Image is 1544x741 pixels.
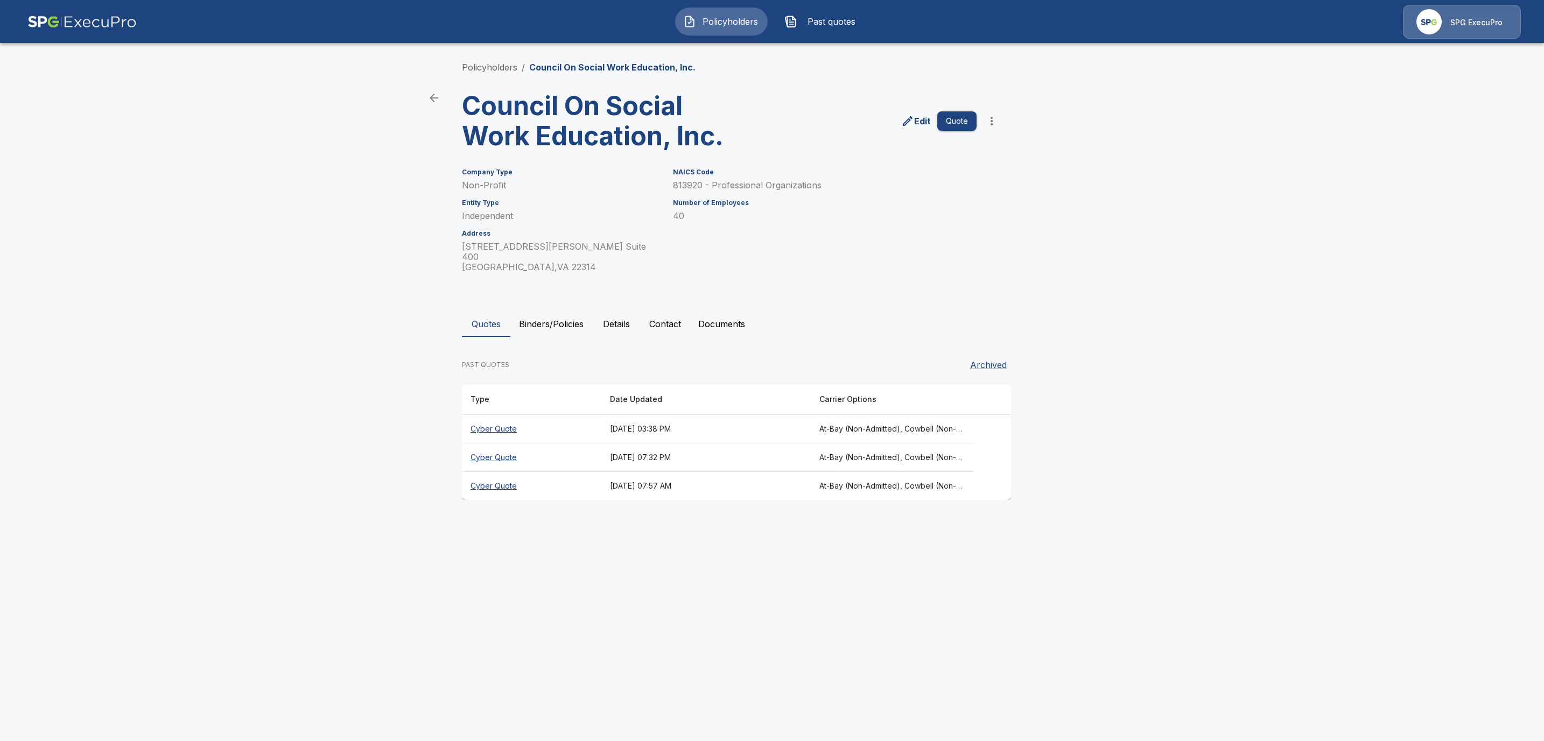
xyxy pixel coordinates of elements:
p: Independent [462,211,660,221]
nav: breadcrumb [462,61,696,74]
button: Contact [641,311,690,337]
th: At-Bay (Non-Admitted), Cowbell (Non-Admitted), Cowbell (Admitted), Corvus Cyber (Non-Admitted), T... [811,472,974,500]
p: 40 [673,211,977,221]
span: Policyholders [700,15,760,28]
th: Cyber Quote [462,415,601,443]
button: more [981,110,1002,132]
button: Archived [966,354,1011,376]
span: Past quotes [802,15,861,28]
img: AA Logo [27,5,137,39]
button: Quotes [462,311,510,337]
a: edit [899,112,933,130]
th: [DATE] 03:38 PM [601,415,811,443]
p: SPG ExecuPro [1450,17,1503,28]
p: Council On Social Work Education, Inc. [529,61,696,74]
img: Past quotes Icon [784,15,797,28]
th: Cyber Quote [462,443,601,472]
button: Quote [937,111,977,131]
a: back [423,87,445,109]
th: [DATE] 07:57 AM [601,472,811,500]
p: Non-Profit [462,180,660,190]
h6: NAICS Code [673,168,977,176]
th: At-Bay (Non-Admitted), Cowbell (Non-Admitted), Cowbell (Admitted), Corvus Cyber (Non-Admitted), T... [811,415,974,443]
p: [STREET_ADDRESS][PERSON_NAME] Suite 400 [GEOGRAPHIC_DATA] , VA 22314 [462,242,660,272]
th: Date Updated [601,384,811,415]
div: policyholder tabs [462,311,1082,337]
img: Agency Icon [1416,9,1442,34]
th: Type [462,384,601,415]
li: / [522,61,525,74]
button: Past quotes IconPast quotes [776,8,869,36]
button: Details [592,311,641,337]
p: PAST QUOTES [462,360,509,370]
p: Edit [914,115,931,128]
th: [DATE] 07:32 PM [601,443,811,472]
a: Agency IconSPG ExecuPro [1403,5,1521,39]
button: Binders/Policies [510,311,592,337]
button: Policyholders IconPolicyholders [675,8,768,36]
h3: Council On Social Work Education, Inc. [462,91,728,151]
img: Policyholders Icon [683,15,696,28]
h6: Company Type [462,168,660,176]
a: Policyholders [462,62,517,73]
th: Cyber Quote [462,472,601,500]
h6: Entity Type [462,199,660,207]
h6: Address [462,230,660,237]
h6: Number of Employees [673,199,977,207]
th: Carrier Options [811,384,974,415]
th: At-Bay (Non-Admitted), Cowbell (Non-Admitted), Cowbell (Admitted), Corvus Cyber (Non-Admitted), T... [811,443,974,472]
table: responsive table [462,384,1011,500]
button: Documents [690,311,754,337]
p: 813920 - Professional Organizations [673,180,977,190]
